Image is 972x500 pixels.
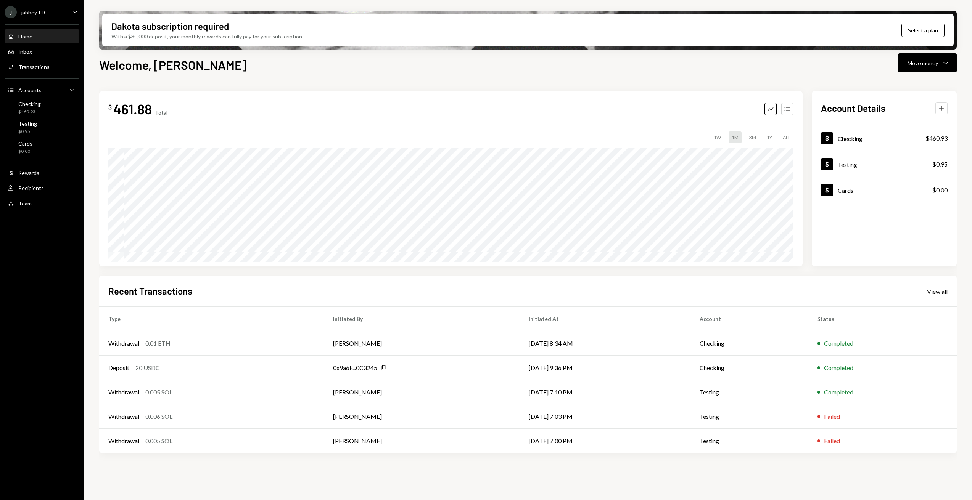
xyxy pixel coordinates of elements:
th: Type [99,307,324,331]
div: 0.01 ETH [145,339,171,348]
a: Accounts [5,83,79,97]
div: Accounts [18,87,42,93]
td: [PERSON_NAME] [324,331,520,356]
th: Status [808,307,957,331]
div: $460.93 [18,109,41,115]
a: Inbox [5,45,79,58]
div: jabbey, LLC [21,9,48,16]
button: Move money [898,53,957,72]
td: [DATE] 7:03 PM [520,404,690,429]
h2: Recent Transactions [108,285,192,297]
div: Cards [838,187,853,194]
div: $0.95 [932,160,948,169]
td: [PERSON_NAME] [324,380,520,404]
div: 1W [711,131,724,143]
div: 3M [746,131,759,143]
td: Testing [690,380,808,404]
td: [PERSON_NAME] [324,404,520,429]
a: View all [927,287,948,295]
td: [DATE] 9:36 PM [520,356,690,380]
div: Dakota subscription required [111,20,229,32]
div: Withdrawal [108,388,139,397]
div: Testing [838,161,857,168]
a: Recipients [5,181,79,195]
div: 1Y [764,131,775,143]
th: Initiated By [324,307,520,331]
a: Transactions [5,60,79,74]
div: 461.88 [113,100,152,117]
td: Testing [690,404,808,429]
div: ALL [780,131,793,143]
div: Inbox [18,48,32,55]
div: $0.00 [932,186,948,195]
div: Completed [824,339,853,348]
div: 20 USDC [135,363,160,372]
a: Home [5,29,79,43]
div: Withdrawal [108,436,139,446]
div: 1M [729,131,742,143]
div: Completed [824,363,853,372]
a: Rewards [5,166,79,179]
div: Home [18,33,32,40]
div: Cards [18,140,32,147]
div: Completed [824,388,853,397]
div: 0.005 SOL [145,436,172,446]
div: View all [927,288,948,295]
div: Withdrawal [108,412,139,421]
a: Testing$0.95 [5,118,79,136]
div: With a $30,000 deposit, your monthly rewards can fully pay for your subscription. [111,32,303,40]
a: Team [5,196,79,210]
div: $0.95 [18,128,37,135]
div: Testing [18,120,37,127]
button: Select a plan [901,24,945,37]
td: [DATE] 8:34 AM [520,331,690,356]
div: Transactions [18,64,50,70]
div: Rewards [18,170,39,176]
a: Cards$0.00 [812,177,957,203]
div: Failed [824,412,840,421]
td: [PERSON_NAME] [324,429,520,453]
div: Move money [908,59,938,67]
td: [DATE] 7:10 PM [520,380,690,404]
div: Deposit [108,363,129,372]
div: Team [18,200,32,207]
td: [DATE] 7:00 PM [520,429,690,453]
a: Checking$460.93 [812,125,957,151]
th: Account [690,307,808,331]
td: Checking [690,356,808,380]
a: Checking$460.93 [5,98,79,117]
td: Checking [690,331,808,356]
h1: Welcome, [PERSON_NAME] [99,57,247,72]
div: 0.006 SOL [145,412,172,421]
div: Total [155,109,167,116]
td: Testing [690,429,808,453]
th: Initiated At [520,307,690,331]
div: Failed [824,436,840,446]
div: Withdrawal [108,339,139,348]
div: 0x9a6F...0C3245 [333,363,377,372]
div: J [5,6,17,18]
h2: Account Details [821,102,885,114]
div: 0.005 SOL [145,388,172,397]
a: Cards$0.00 [5,138,79,156]
div: $460.93 [925,134,948,143]
a: Testing$0.95 [812,151,957,177]
div: $ [108,103,112,111]
div: Checking [838,135,863,142]
div: $0.00 [18,148,32,155]
div: Checking [18,101,41,107]
div: Recipients [18,185,44,191]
